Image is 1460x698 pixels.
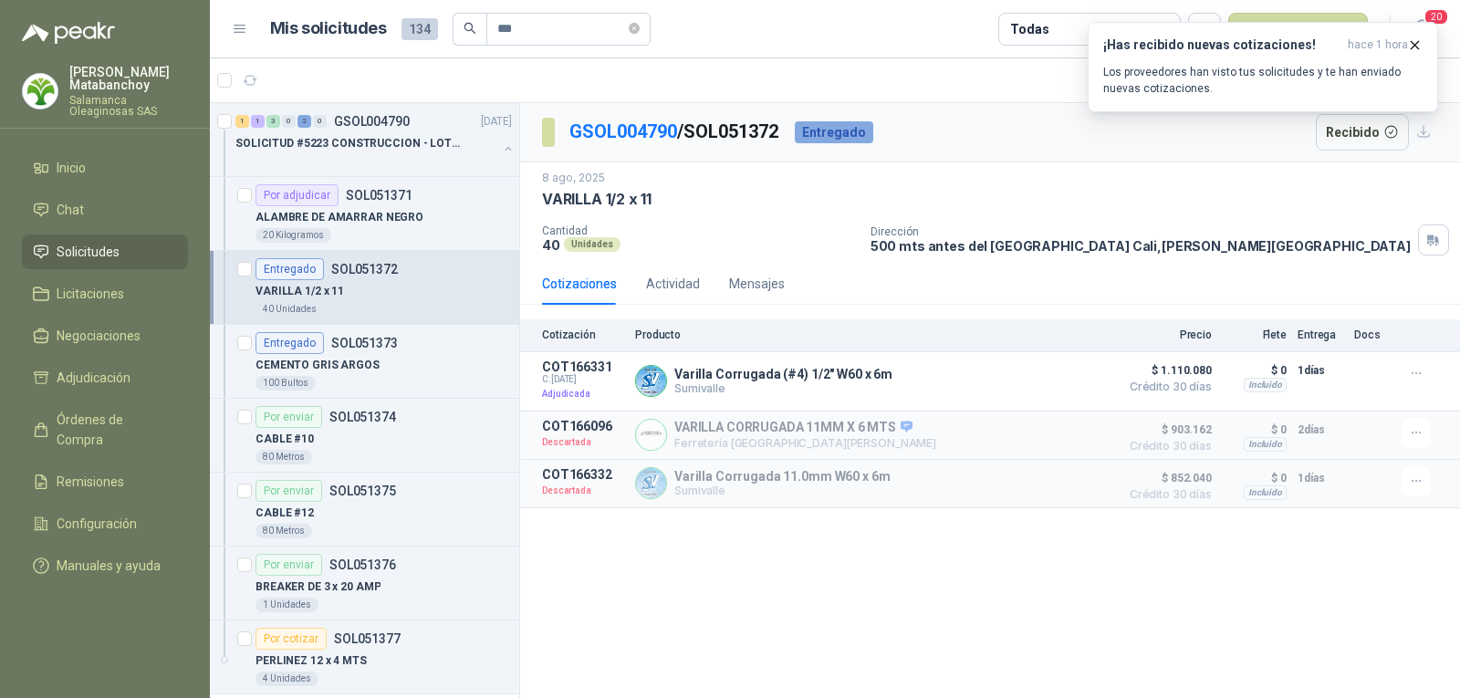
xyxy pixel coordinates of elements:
span: $ 903.162 [1121,419,1212,441]
span: close-circle [629,20,640,37]
p: COT166331 [542,359,624,374]
p: Ferretería [GEOGRAPHIC_DATA][PERSON_NAME] [674,436,936,450]
div: Entregado [255,258,324,280]
span: 20 [1423,8,1449,26]
img: Company Logo [636,420,666,450]
div: 4 Unidades [255,672,318,686]
p: 40 [542,237,560,253]
a: Remisiones [22,464,188,499]
div: Entregado [795,121,873,143]
div: 80 Metros [255,524,312,538]
span: Remisiones [57,472,124,492]
div: Por cotizar [255,628,327,650]
div: Incluido [1244,378,1287,392]
a: Chat [22,193,188,227]
p: SOL051376 [329,558,396,571]
p: Producto [635,328,1110,341]
div: Por adjudicar [255,184,339,206]
p: 2 días [1298,419,1343,441]
div: 3 [266,115,280,128]
h3: ¡Has recibido nuevas cotizaciones! [1103,37,1340,53]
span: Adjudicación [57,368,130,388]
a: Configuración [22,506,188,541]
div: 1 [251,115,265,128]
span: Manuales y ayuda [57,556,161,576]
p: CEMENTO GRIS ARGOS [255,357,380,374]
a: GSOL004790 [569,120,677,142]
div: Mensajes [729,274,785,294]
p: BREAKER DE 3 x 20 AMP [255,578,381,596]
p: Adjudicada [542,385,624,403]
button: Nueva solicitud [1228,13,1368,46]
p: [PERSON_NAME] Matabanchoy [69,66,188,91]
span: close-circle [629,23,640,34]
p: COT166096 [542,419,624,433]
a: Por cotizarSOL051377PERLINEZ 12 x 4 MTS4 Unidades [210,620,519,694]
div: Por enviar [255,554,322,576]
img: Company Logo [636,366,666,396]
div: Entregado [255,332,324,354]
div: 0 [282,115,296,128]
div: Todas [1010,19,1048,39]
p: [DATE] [481,113,512,130]
p: Varilla Corrugada 11.0mm W60 x 6m [674,469,890,484]
div: 1 Unidades [255,598,318,612]
div: 1 [235,115,249,128]
a: Por enviarSOL051376BREAKER DE 3 x 20 AMP1 Unidades [210,547,519,620]
div: Por enviar [255,406,322,428]
p: SOL051375 [329,484,396,497]
p: Salamanca Oleaginosas SAS [69,95,188,117]
h1: Mis solicitudes [270,16,387,42]
span: 134 [401,18,438,40]
div: 2 [297,115,311,128]
p: 1 días [1298,467,1343,489]
p: Varilla Corrugada (#4) 1/2" W60 x 6m [674,367,892,381]
span: C: [DATE] [542,374,624,385]
a: Adjudicación [22,360,188,395]
a: Por adjudicarSOL051371ALAMBRE DE AMARRAR NEGRO20 Kilogramos [210,177,519,251]
span: Negociaciones [57,326,141,346]
button: 20 [1405,13,1438,46]
span: Crédito 30 días [1121,381,1212,392]
div: 80 Metros [255,450,312,464]
p: Descartada [542,482,624,500]
a: Licitaciones [22,276,188,311]
span: Solicitudes [57,242,120,262]
p: Flete [1223,328,1287,341]
div: Unidades [564,237,620,252]
p: SOLICITUD #5223 CONSTRUCCION - LOTE CIO [235,135,463,152]
img: Company Logo [23,74,57,109]
p: SOL051371 [346,189,412,202]
a: Inicio [22,151,188,185]
div: Cotizaciones [542,274,617,294]
p: 1 días [1298,359,1343,381]
p: Cantidad [542,224,856,237]
span: Configuración [57,514,137,534]
span: Crédito 30 días [1121,489,1212,500]
p: / SOL051372 [569,118,780,146]
a: 1 1 3 0 2 0 GSOL004790[DATE] SOLICITUD #5223 CONSTRUCCION - LOTE CIO [235,110,516,169]
p: Descartada [542,433,624,452]
p: 500 mts antes del [GEOGRAPHIC_DATA] Cali , [PERSON_NAME][GEOGRAPHIC_DATA] [871,238,1411,254]
span: Licitaciones [57,284,124,304]
span: Órdenes de Compra [57,410,171,450]
p: CABLE #10 [255,431,314,448]
p: Dirección [871,225,1411,238]
img: Company Logo [636,468,666,498]
span: hace 1 hora [1348,37,1408,53]
p: SOL051373 [331,337,398,349]
a: Órdenes de Compra [22,402,188,457]
img: Logo peakr [22,22,115,44]
div: Actividad [646,274,700,294]
p: VARILLA 1/2 x 11 [255,283,344,300]
p: Cotización [542,328,624,341]
div: Por enviar [255,480,322,502]
p: ALAMBRE DE AMARRAR NEGRO [255,209,423,226]
p: Entrega [1298,328,1343,341]
p: VARILLA CORRUGADA 11MM X 6 MTS [674,420,936,436]
p: $ 0 [1223,467,1287,489]
a: Solicitudes [22,234,188,269]
a: Por enviarSOL051374CABLE #1080 Metros [210,399,519,473]
p: SOL051372 [331,263,398,276]
button: Recibido [1316,114,1410,151]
